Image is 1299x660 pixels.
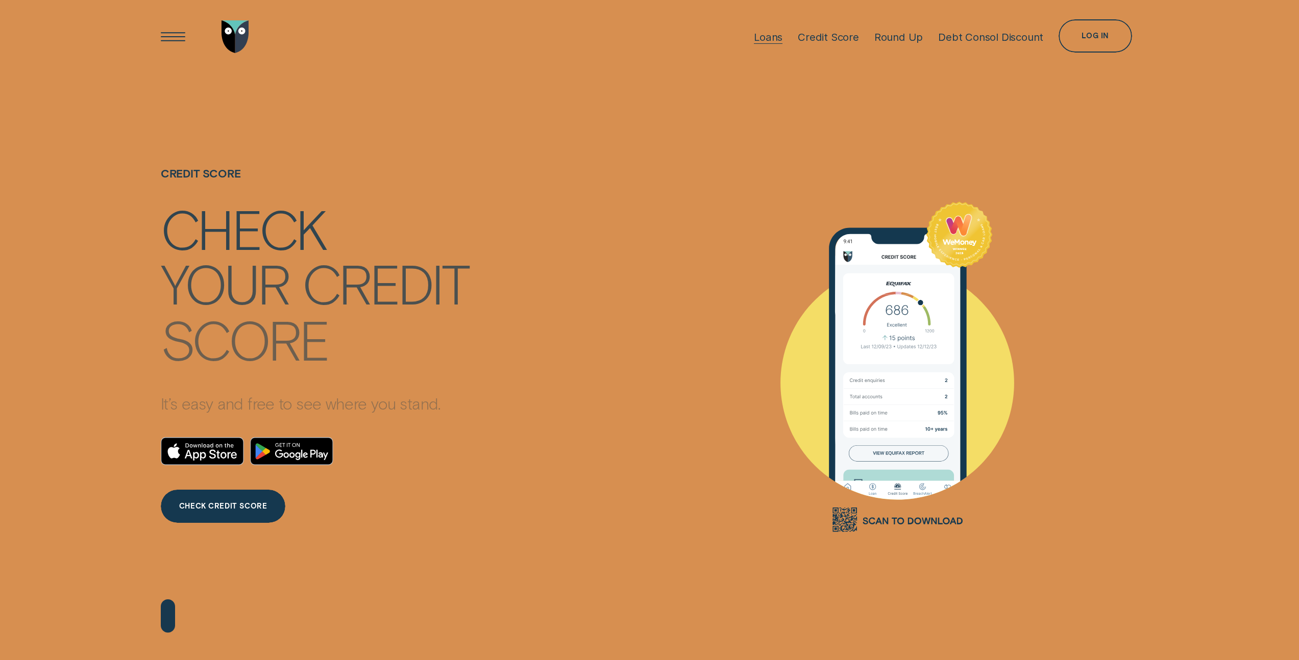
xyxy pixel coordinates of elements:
[161,202,326,253] div: Check
[157,20,190,54] button: Open Menu
[874,31,923,43] div: Round Up
[754,31,782,43] div: Loans
[161,313,329,364] div: score
[161,199,469,353] h4: Check your credit score
[161,490,285,523] a: CHECK CREDIT SCORE
[161,393,469,413] p: It’s easy and free to see where you stand.
[222,20,249,54] img: Wisr
[302,258,469,309] div: credit
[798,31,859,43] div: Credit Score
[250,437,333,465] a: Android App on Google Play
[1059,19,1132,53] button: Log in
[161,258,289,309] div: your
[161,437,244,465] a: Download on the App Store
[161,167,469,200] h1: Credit Score
[938,31,1043,43] div: Debt Consol Discount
